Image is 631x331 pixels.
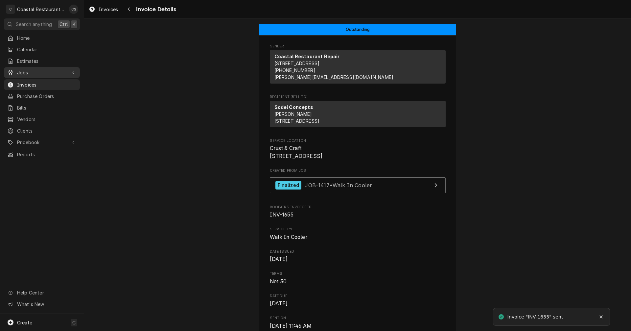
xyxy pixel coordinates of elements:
span: INV-1655 [270,212,293,218]
span: Recipient (Bill To) [270,94,446,100]
a: [PHONE_NUMBER] [274,67,315,73]
a: View Job [270,177,446,193]
a: Home [4,33,80,43]
div: Created From Job [270,168,446,196]
a: Go to What's New [4,299,80,310]
strong: Sodel Concepts [274,104,313,110]
span: Sent On [270,316,446,321]
span: Sender [270,44,446,49]
span: Date Issued [270,255,446,263]
span: JOB-1417 • Walk In Cooler [305,182,372,188]
a: Purchase Orders [4,91,80,102]
a: Bills [4,102,80,113]
span: Service Location [270,138,446,143]
a: Go to Jobs [4,67,80,78]
div: Status [259,24,456,35]
div: Invoice Recipient [270,94,446,130]
div: Sender [270,50,446,84]
span: Created From Job [270,168,446,173]
span: Invoices [17,81,77,88]
div: Recipient (Bill To) [270,101,446,127]
div: Date Due [270,293,446,308]
span: Service Type [270,233,446,241]
span: Roopairs Invoice ID [270,205,446,210]
span: Invoices [99,6,118,13]
span: Date Due [270,300,446,308]
span: Service Location [270,144,446,160]
div: Service Type [270,227,446,241]
div: Sent On [270,316,446,330]
span: Home [17,35,77,41]
a: Invoices [86,4,121,15]
div: Service Location [270,138,446,160]
div: Coastal Restaurant Repair [17,6,65,13]
a: Go to Pricebook [4,137,80,148]
a: Reports [4,149,80,160]
span: Purchase Orders [17,93,77,100]
a: Vendors [4,114,80,125]
span: Estimates [17,58,77,64]
span: What's New [17,301,76,308]
span: Crust & Craft [STREET_ADDRESS] [270,145,323,159]
span: [DATE] [270,300,288,307]
span: Search anything [16,21,52,28]
span: Service Type [270,227,446,232]
span: Invoice Details [134,5,176,14]
span: [DATE] [270,256,288,262]
span: Outstanding [346,27,370,32]
a: Calendar [4,44,80,55]
span: Calendar [17,46,77,53]
span: Terms [270,271,446,276]
a: Invoices [4,79,80,90]
span: Roopairs Invoice ID [270,211,446,219]
div: C [6,5,15,14]
div: Terms [270,271,446,285]
div: Recipient (Bill To) [270,101,446,130]
span: Sent On [270,322,446,330]
div: CS [69,5,78,14]
span: Create [17,320,32,325]
button: Navigate back [124,4,134,14]
span: Terms [270,278,446,286]
a: Clients [4,125,80,136]
div: Date Issued [270,249,446,263]
button: Search anythingCtrlK [4,18,80,30]
span: C [72,319,76,326]
a: [PERSON_NAME][EMAIL_ADDRESS][DOMAIN_NAME] [274,74,394,80]
span: Reports [17,151,77,158]
span: Walk In Cooler [270,234,307,240]
a: Go to Help Center [4,287,80,298]
span: Vendors [17,116,77,123]
div: Invoice Sender [270,44,446,87]
strong: Coastal Restaurant Repair [274,54,340,59]
span: K [73,21,76,28]
span: Pricebook [17,139,67,146]
span: Date Due [270,293,446,299]
span: Ctrl [59,21,68,28]
span: Help Center [17,289,76,296]
div: Sender [270,50,446,86]
span: Clients [17,127,77,134]
span: Bills [17,104,77,111]
div: Invoice "INV-1655" sent [507,314,564,320]
div: Chris Sockriter's Avatar [69,5,78,14]
div: Roopairs Invoice ID [270,205,446,219]
span: [PERSON_NAME] [STREET_ADDRESS] [274,111,320,124]
div: Finalized [275,181,301,190]
span: Date Issued [270,249,446,254]
span: [DATE] 11:46 AM [270,323,312,329]
span: Net 30 [270,278,287,285]
a: Estimates [4,56,80,66]
span: [STREET_ADDRESS] [274,61,320,66]
span: Jobs [17,69,67,76]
